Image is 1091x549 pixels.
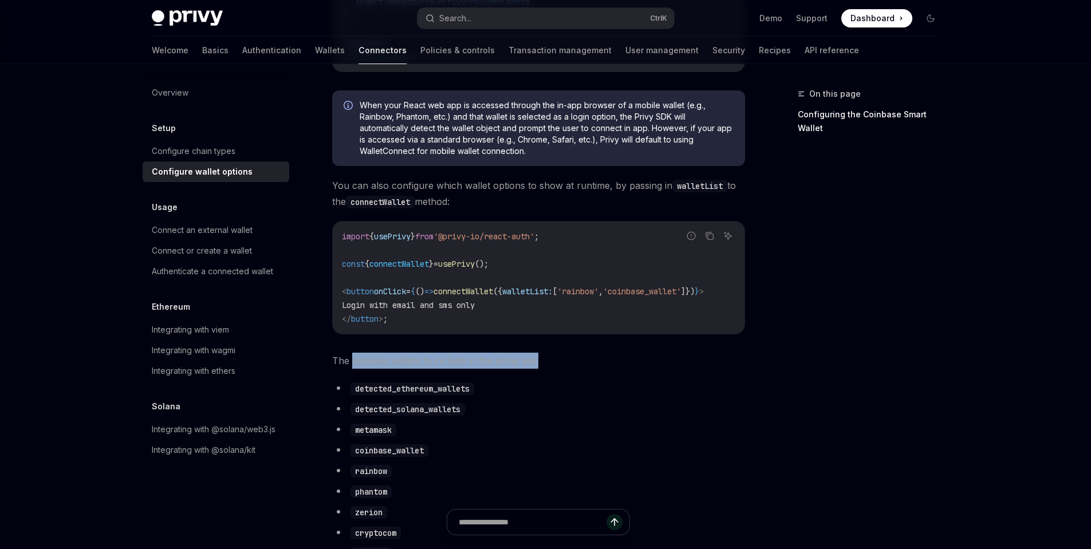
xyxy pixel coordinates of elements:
[434,286,493,297] span: connectWallet
[534,231,539,242] span: ;
[720,228,735,243] button: Ask AI
[143,361,289,381] a: Integrating with ethers
[434,259,438,269] span: =
[360,100,734,157] span: When your React web app is accessed through the in-app browser of a mobile wallet (e.g., Rainbow,...
[143,141,289,161] a: Configure chain types
[152,443,255,457] div: Integrating with @solana/kit
[350,465,392,477] code: rainbow
[411,231,415,242] span: }
[143,240,289,261] a: Connect or create a wallet
[152,244,252,258] div: Connect or create a wallet
[143,161,289,182] a: Configure wallet options
[342,231,369,242] span: import
[143,440,289,460] a: Integrating with @solana/kit
[702,228,717,243] button: Copy the contents from the code block
[342,300,475,310] span: Login with email and sms only
[418,8,674,29] button: Search...CtrlK
[650,14,667,23] span: Ctrl K
[759,37,791,64] a: Recipes
[493,286,502,297] span: ({
[383,314,388,324] span: ;
[805,37,859,64] a: API reference
[202,37,229,64] a: Basics
[350,382,474,395] code: detected_ethereum_wallets
[759,13,782,24] a: Demo
[342,286,346,297] span: <
[415,286,424,297] span: ()
[152,323,229,337] div: Integrating with viem
[625,37,699,64] a: User management
[350,506,387,519] code: zerion
[315,37,345,64] a: Wallets
[350,444,428,457] code: coinbase_wallet
[841,9,912,27] a: Dashboard
[420,37,495,64] a: Policies & controls
[606,514,623,530] button: Send message
[143,340,289,361] a: Integrating with wagmi
[143,82,289,103] a: Overview
[152,86,188,100] div: Overview
[374,286,406,297] span: onClick
[921,9,940,27] button: Toggle dark mode
[424,286,434,297] span: =>
[332,353,745,369] span: The possible wallets to include in the array are:
[152,343,235,357] div: Integrating with wagmi
[850,13,895,24] span: Dashboard
[152,223,253,237] div: Connect an external wallet
[502,286,553,297] span: walletList:
[359,37,407,64] a: Connectors
[796,13,828,24] a: Support
[712,37,745,64] a: Security
[509,37,612,64] a: Transaction management
[672,180,727,192] code: walletList
[351,314,379,324] span: button
[152,200,178,214] h5: Usage
[411,286,415,297] span: {
[346,196,415,208] code: connectWallet
[434,231,534,242] span: '@privy-io/react-auth'
[553,286,557,297] span: [
[374,231,411,242] span: usePrivy
[143,261,289,282] a: Authenticate a connected wallet
[332,177,745,210] span: You can also configure which wallet options to show at runtime, by passing in to the method:
[684,228,699,243] button: Report incorrect code
[475,259,489,269] span: ();
[699,286,704,297] span: >
[598,286,603,297] span: ,
[346,286,374,297] span: button
[798,105,949,137] a: Configuring the Coinbase Smart Wallet
[350,403,465,416] code: detected_solana_wallets
[152,264,273,278] div: Authenticate a connected wallet
[369,231,374,242] span: {
[342,314,351,324] span: </
[152,121,176,135] h5: Setup
[143,220,289,240] a: Connect an external wallet
[152,422,275,436] div: Integrating with @solana/web3.js
[439,11,471,25] div: Search...
[152,165,253,179] div: Configure wallet options
[143,419,289,440] a: Integrating with @solana/web3.js
[152,37,188,64] a: Welcome
[438,259,475,269] span: usePrivy
[681,286,695,297] span: ]})
[152,144,235,158] div: Configure chain types
[152,10,223,26] img: dark logo
[557,286,598,297] span: 'rainbow'
[369,259,429,269] span: connectWallet
[152,400,180,413] h5: Solana
[242,37,301,64] a: Authentication
[152,364,235,378] div: Integrating with ethers
[342,259,365,269] span: const
[350,485,392,498] code: phantom
[344,101,355,112] svg: Info
[459,509,606,535] input: Ask a question...
[809,87,861,101] span: On this page
[429,259,434,269] span: }
[406,286,411,297] span: =
[603,286,681,297] span: 'coinbase_wallet'
[415,231,434,242] span: from
[143,319,289,340] a: Integrating with viem
[695,286,699,297] span: }
[379,314,383,324] span: >
[152,300,190,314] h5: Ethereum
